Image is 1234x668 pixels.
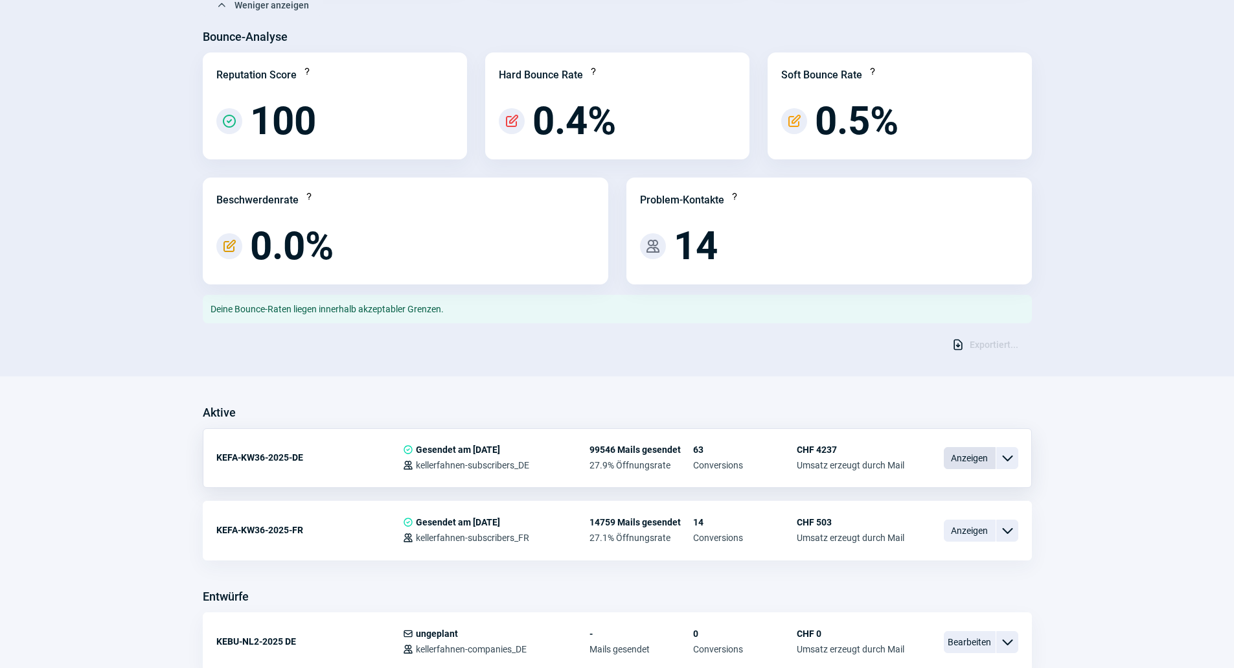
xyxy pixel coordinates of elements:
span: Anzeigen [944,520,996,542]
span: 0.5% [815,102,898,141]
span: 27.1% Öffnungsrate [589,533,693,543]
div: Soft Bounce Rate [781,67,862,83]
button: Exportiert... [938,334,1032,356]
span: 0.4% [532,102,616,141]
span: Exportiert... [970,334,1018,355]
div: KEBU-NL2-2025 DE [216,628,403,654]
span: 63 [693,444,797,455]
span: CHF 503 [797,517,904,527]
span: Conversions [693,644,797,654]
div: KEFA-KW36-2025-FR [216,517,403,543]
span: Conversions [693,460,797,470]
h3: Entwürfe [203,586,249,607]
div: Reputation Score [216,67,297,83]
div: Beschwerdenrate [216,192,299,208]
div: Hard Bounce Rate [499,67,583,83]
span: - [589,628,693,639]
span: Umsatz erzeugt durch Mail [797,460,904,470]
div: Problem-Kontakte [640,192,724,208]
span: 100 [250,102,316,141]
span: Umsatz erzeugt durch Mail [797,644,904,654]
span: 14759 Mails gesendet [589,517,693,527]
span: Gesendet am [DATE] [416,444,500,455]
span: 0 [693,628,797,639]
span: 14 [674,227,718,266]
span: CHF 4237 [797,444,904,455]
span: kellerfahnen-subscribers_FR [416,533,529,543]
h3: Aktive [203,402,236,423]
span: 0.0% [250,227,334,266]
span: Anzeigen [944,447,996,469]
h3: Bounce-Analyse [203,27,288,47]
span: Gesendet am [DATE] [416,517,500,527]
div: KEFA-KW36-2025-DE [216,444,403,470]
span: 27.9% Öffnungsrate [589,460,693,470]
span: 14 [693,517,797,527]
span: 99546 Mails gesendet [589,444,693,455]
span: ungeplant [416,628,458,639]
span: Mails gesendet [589,644,693,654]
span: kellerfahnen-subscribers_DE [416,460,529,470]
span: Umsatz erzeugt durch Mail [797,533,904,543]
span: CHF 0 [797,628,904,639]
span: kellerfahnen-companies_DE [416,644,527,654]
div: Deine Bounce-Raten liegen innerhalb akzeptabler Grenzen. [203,295,1032,323]
span: Conversions [693,533,797,543]
span: Bearbeiten [944,631,996,653]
